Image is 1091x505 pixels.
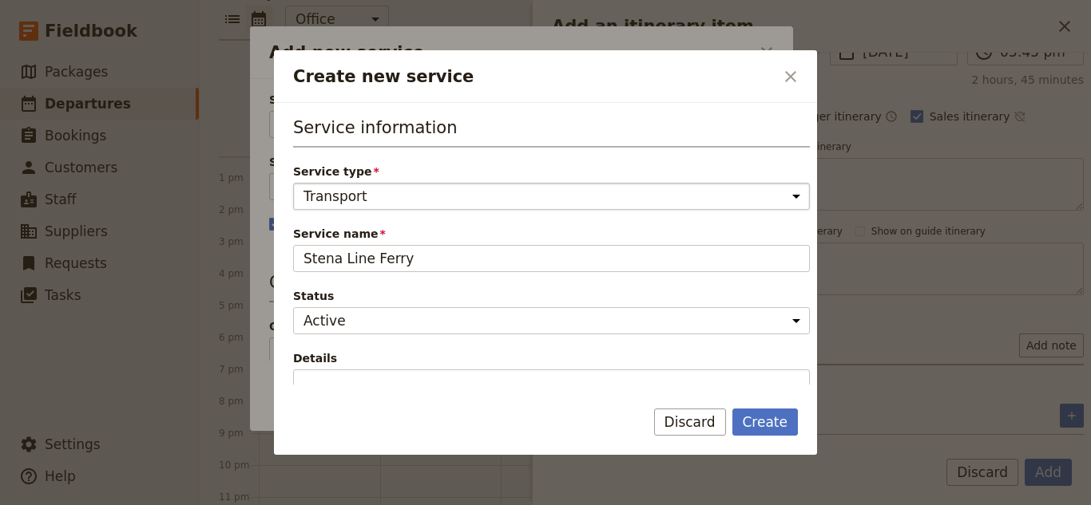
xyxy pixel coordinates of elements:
[777,63,804,90] button: Close dialog
[293,183,810,210] select: Service type
[293,226,810,242] span: Service name
[293,245,810,272] input: Service name
[293,65,774,89] h2: Create new service
[293,307,810,334] select: Status
[293,116,810,148] h3: Service information
[293,288,810,304] span: Status
[293,369,810,441] textarea: Details
[293,164,810,180] span: Service type
[654,408,726,436] button: Discard
[293,350,810,366] span: Details
[732,408,799,436] button: Create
